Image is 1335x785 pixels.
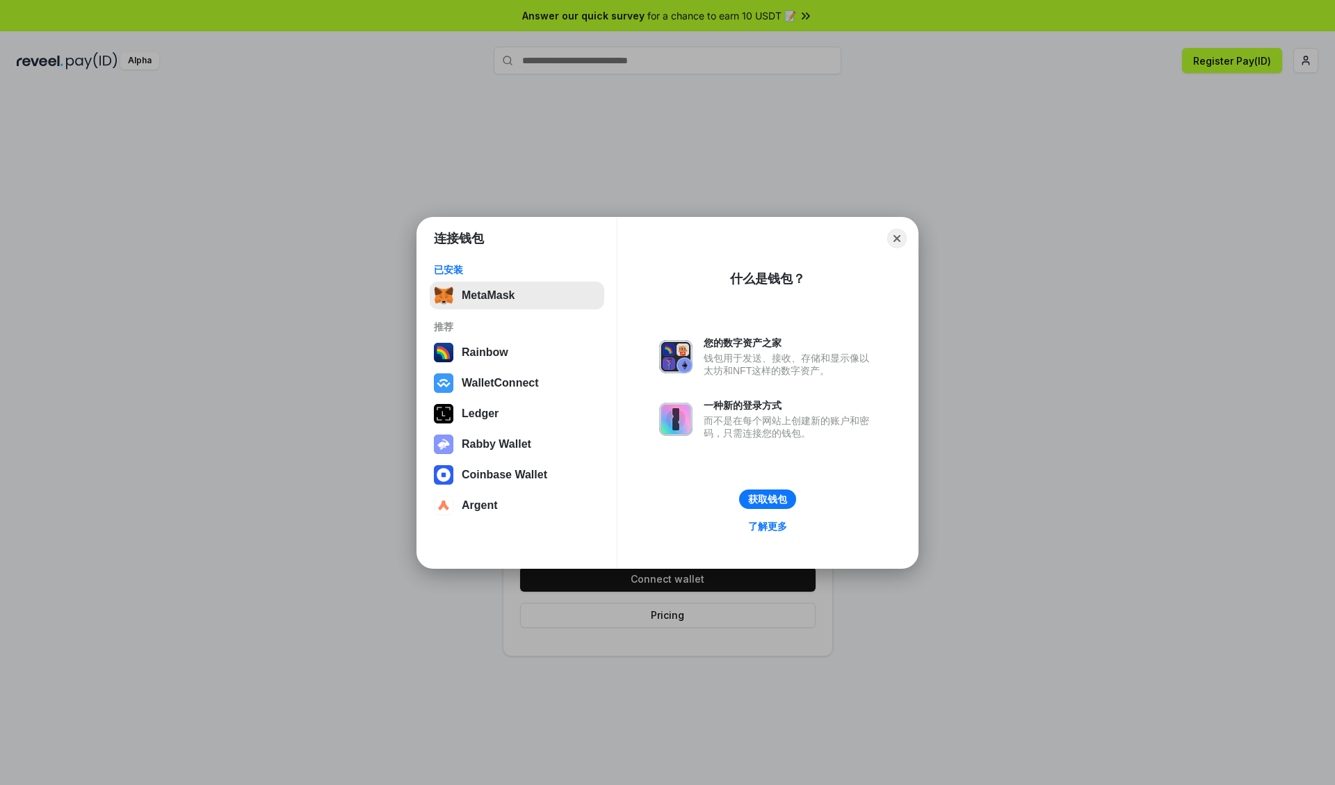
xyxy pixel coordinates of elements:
[704,414,876,439] div: 而不是在每个网站上创建新的账户和密码，只需连接您的钱包。
[887,229,907,248] button: Close
[659,340,693,373] img: svg+xml,%3Csvg%20xmlns%3D%22http%3A%2F%2Fwww.w3.org%2F2000%2Fsvg%22%20fill%3D%22none%22%20viewBox...
[462,289,515,302] div: MetaMask
[748,493,787,505] div: 获取钱包
[430,400,604,428] button: Ledger
[434,496,453,515] img: svg+xml,%3Csvg%20width%3D%2228%22%20height%3D%2228%22%20viewBox%3D%220%200%2028%2028%22%20fill%3D...
[434,286,453,305] img: svg+xml,%3Csvg%20fill%3D%22none%22%20height%3D%2233%22%20viewBox%3D%220%200%2035%2033%22%20width%...
[704,352,876,377] div: 钱包用于发送、接收、存储和显示像以太坊和NFT这样的数字资产。
[434,230,484,247] h1: 连接钱包
[430,430,604,458] button: Rabby Wallet
[462,438,531,451] div: Rabby Wallet
[730,270,805,287] div: 什么是钱包？
[739,489,796,509] button: 获取钱包
[704,337,876,349] div: 您的数字资产之家
[434,465,453,485] img: svg+xml,%3Csvg%20width%3D%2228%22%20height%3D%2228%22%20viewBox%3D%220%200%2028%2028%22%20fill%3D...
[430,369,604,397] button: WalletConnect
[462,469,547,481] div: Coinbase Wallet
[434,321,600,333] div: 推荐
[462,407,499,420] div: Ledger
[740,517,795,535] a: 了解更多
[430,282,604,309] button: MetaMask
[434,264,600,276] div: 已安装
[462,377,539,389] div: WalletConnect
[704,399,876,412] div: 一种新的登录方式
[434,343,453,362] img: svg+xml,%3Csvg%20width%3D%22120%22%20height%3D%22120%22%20viewBox%3D%220%200%20120%20120%22%20fil...
[434,435,453,454] img: svg+xml,%3Csvg%20xmlns%3D%22http%3A%2F%2Fwww.w3.org%2F2000%2Fsvg%22%20fill%3D%22none%22%20viewBox...
[659,403,693,436] img: svg+xml,%3Csvg%20xmlns%3D%22http%3A%2F%2Fwww.w3.org%2F2000%2Fsvg%22%20fill%3D%22none%22%20viewBox...
[430,492,604,519] button: Argent
[434,404,453,423] img: svg+xml,%3Csvg%20xmlns%3D%22http%3A%2F%2Fwww.w3.org%2F2000%2Fsvg%22%20width%3D%2228%22%20height%3...
[430,461,604,489] button: Coinbase Wallet
[462,499,498,512] div: Argent
[462,346,508,359] div: Rainbow
[430,339,604,366] button: Rainbow
[434,373,453,393] img: svg+xml,%3Csvg%20width%3D%2228%22%20height%3D%2228%22%20viewBox%3D%220%200%2028%2028%22%20fill%3D...
[748,520,787,533] div: 了解更多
